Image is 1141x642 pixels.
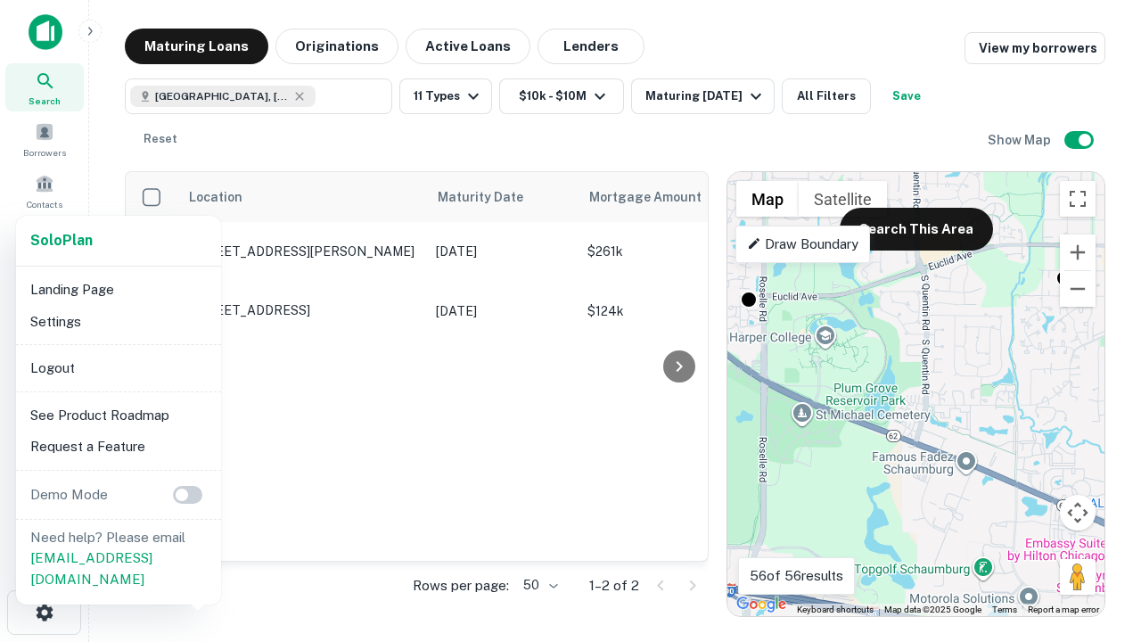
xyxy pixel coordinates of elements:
[23,306,214,338] li: Settings
[30,232,93,249] strong: Solo Plan
[30,230,93,251] a: SoloPlan
[23,274,214,306] li: Landing Page
[23,352,214,384] li: Logout
[23,484,115,506] p: Demo Mode
[23,431,214,463] li: Request a Feature
[23,399,214,432] li: See Product Roadmap
[30,527,207,590] p: Need help? Please email
[1052,499,1141,585] iframe: Chat Widget
[30,550,152,587] a: [EMAIL_ADDRESS][DOMAIN_NAME]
